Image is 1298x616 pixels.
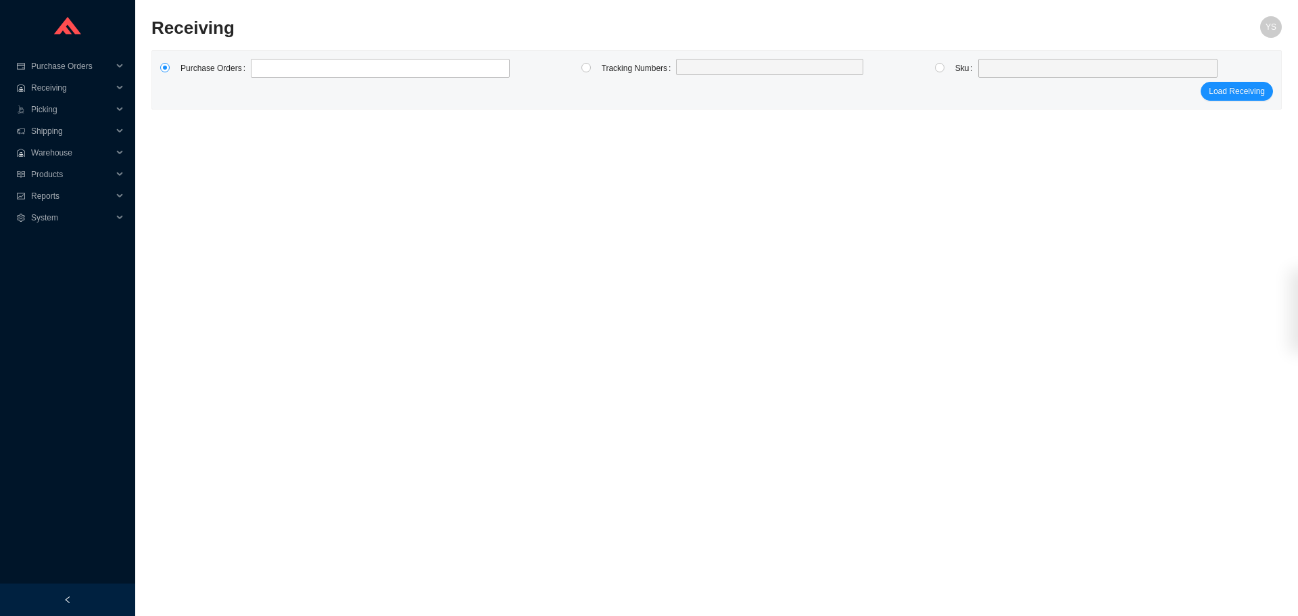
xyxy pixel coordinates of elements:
[31,77,112,99] span: Receiving
[602,59,677,78] label: Tracking Numbers
[31,164,112,185] span: Products
[1266,16,1276,38] span: YS
[16,192,26,200] span: fund
[1209,85,1265,98] span: Load Receiving
[1201,82,1273,101] button: Load Receiving
[31,120,112,142] span: Shipping
[31,99,112,120] span: Picking
[64,596,72,604] span: left
[955,59,978,78] label: Sku
[16,214,26,222] span: setting
[16,62,26,70] span: credit-card
[31,185,112,207] span: Reports
[16,170,26,179] span: read
[151,16,999,40] h2: Receiving
[181,59,251,78] label: Purchase Orders
[31,142,112,164] span: Warehouse
[31,207,112,229] span: System
[31,55,112,77] span: Purchase Orders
